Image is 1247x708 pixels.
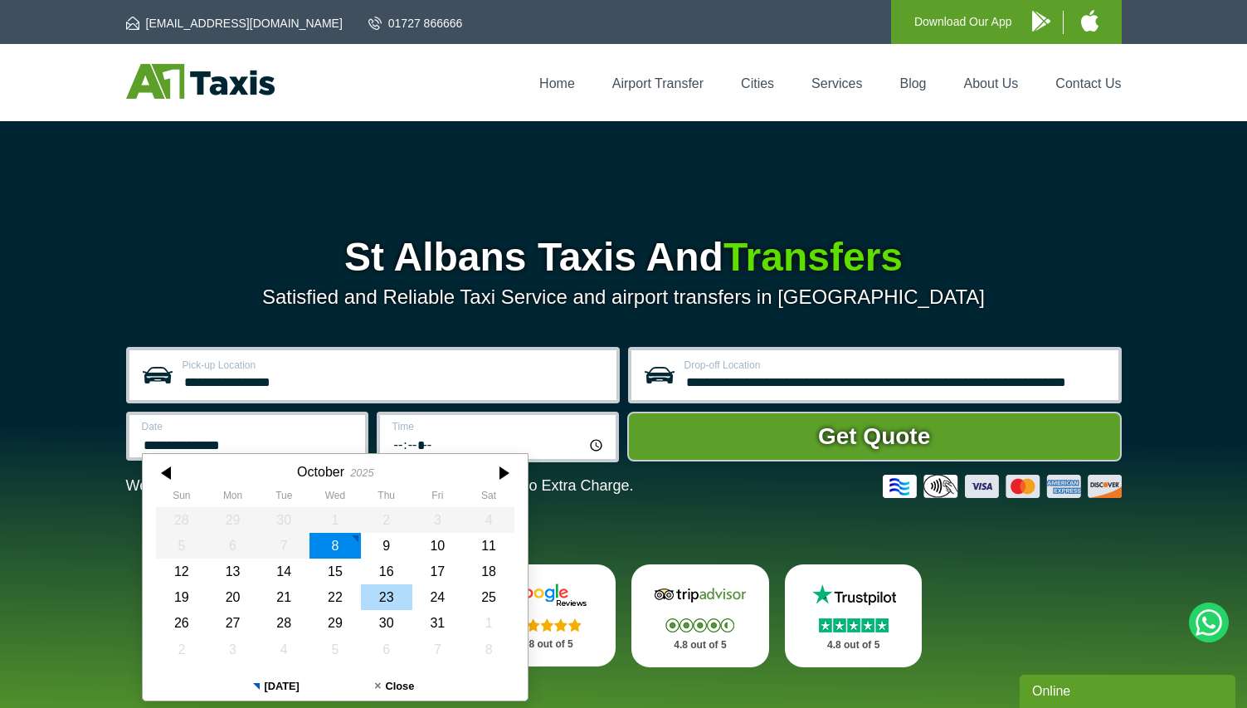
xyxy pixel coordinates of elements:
[463,533,514,559] div: 11 October 2025
[126,15,343,32] a: [EMAIL_ADDRESS][DOMAIN_NAME]
[360,533,412,559] div: 09 October 2025
[539,76,575,90] a: Home
[412,610,463,636] div: 31 October 2025
[309,584,361,610] div: 22 October 2025
[412,559,463,584] div: 17 October 2025
[183,360,606,370] label: Pick-up Location
[360,637,412,662] div: 06 November 2025
[513,618,582,632] img: Stars
[412,507,463,533] div: 03 October 2025
[207,559,258,584] div: 13 October 2025
[207,533,258,559] div: 06 October 2025
[612,76,704,90] a: Airport Transfer
[1055,76,1121,90] a: Contact Us
[1032,11,1050,32] img: A1 Taxis Android App
[627,412,1122,461] button: Get Quote
[1020,671,1239,708] iframe: chat widget
[1081,10,1098,32] img: A1 Taxis iPhone App
[126,477,634,495] p: We Now Accept Card & Contactless Payment In
[650,635,751,656] p: 4.8 out of 5
[741,76,774,90] a: Cities
[412,533,463,559] div: 10 October 2025
[360,507,412,533] div: 02 October 2025
[496,634,597,655] p: 4.8 out of 5
[335,672,454,701] button: Close
[883,475,1122,498] img: Credit And Debit Cards
[463,610,514,636] div: 01 November 2025
[785,564,923,667] a: Trustpilot Stars 4.8 out of 5
[723,235,903,279] span: Transfers
[914,12,1012,32] p: Download Our App
[443,477,633,494] span: The Car at No Extra Charge.
[217,672,335,701] button: [DATE]
[309,490,361,506] th: Wednesday
[899,76,926,90] a: Blog
[412,584,463,610] div: 24 October 2025
[631,564,769,667] a: Tripadvisor Stars 4.8 out of 5
[258,559,309,584] div: 14 October 2025
[497,583,597,608] img: Google
[463,559,514,584] div: 18 October 2025
[207,637,258,662] div: 03 November 2025
[258,637,309,662] div: 04 November 2025
[258,584,309,610] div: 21 October 2025
[412,637,463,662] div: 07 November 2025
[368,15,463,32] a: 01727 866666
[156,559,207,584] div: 12 October 2025
[207,584,258,610] div: 20 October 2025
[156,584,207,610] div: 19 October 2025
[309,559,361,584] div: 15 October 2025
[964,76,1019,90] a: About Us
[207,507,258,533] div: 29 September 2025
[309,533,361,559] div: 08 October 2025
[207,490,258,506] th: Monday
[156,490,207,506] th: Sunday
[258,533,309,559] div: 07 October 2025
[207,610,258,636] div: 27 October 2025
[463,584,514,610] div: 25 October 2025
[811,76,862,90] a: Services
[463,507,514,533] div: 04 October 2025
[156,637,207,662] div: 02 November 2025
[412,490,463,506] th: Friday
[819,618,889,632] img: Stars
[803,635,904,656] p: 4.8 out of 5
[126,286,1122,309] p: Satisfied and Reliable Taxi Service and airport transfers in [GEOGRAPHIC_DATA]
[126,237,1122,277] h1: St Albans Taxis And
[360,610,412,636] div: 30 October 2025
[156,507,207,533] div: 28 September 2025
[309,507,361,533] div: 01 October 2025
[665,618,734,632] img: Stars
[156,533,207,559] div: 05 October 2025
[142,422,355,432] label: Date
[463,490,514,506] th: Saturday
[804,583,904,608] img: Trustpilot
[684,360,1108,370] label: Drop-off Location
[360,490,412,506] th: Thursday
[309,610,361,636] div: 29 October 2025
[258,610,309,636] div: 28 October 2025
[126,64,275,99] img: A1 Taxis St Albans LTD
[309,637,361,662] div: 05 November 2025
[258,507,309,533] div: 30 September 2025
[360,584,412,610] div: 23 October 2025
[258,490,309,506] th: Tuesday
[478,564,616,666] a: Google Stars 4.8 out of 5
[463,637,514,662] div: 08 November 2025
[156,610,207,636] div: 26 October 2025
[350,466,373,479] div: 2025
[360,559,412,584] div: 16 October 2025
[297,464,344,480] div: October
[392,422,606,432] label: Time
[650,583,750,608] img: Tripadvisor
